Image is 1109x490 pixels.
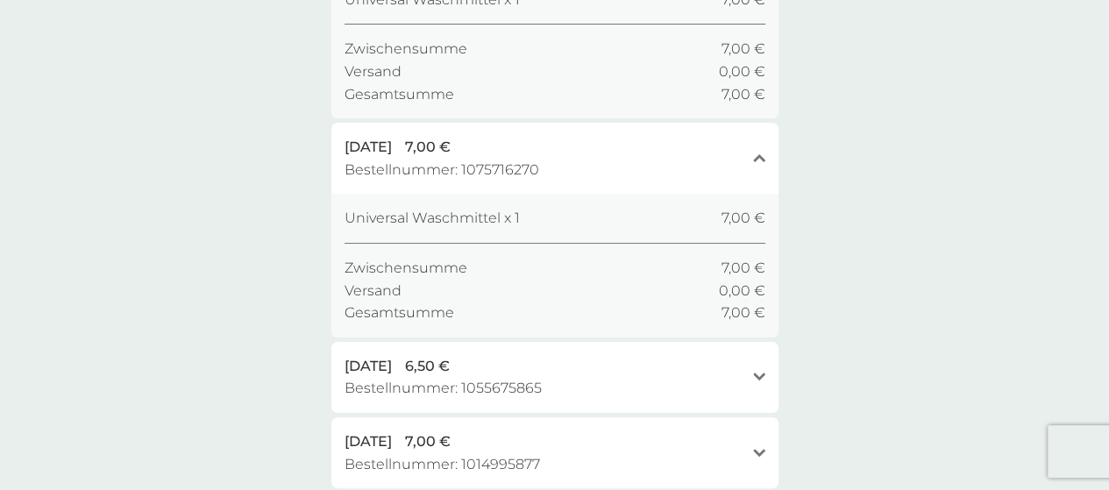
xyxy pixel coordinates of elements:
[345,377,542,400] span: Bestellnummer: 1055675865
[345,159,539,181] span: Bestellnummer: 1075716270
[345,430,392,453] span: [DATE]
[345,280,402,302] span: Versand
[405,430,451,453] span: 7,00 €
[719,280,765,302] span: 0,00 €
[345,302,454,324] span: Gesamtsumme
[345,136,392,159] span: [DATE]
[719,60,765,83] span: 0,00 €
[345,453,540,476] span: Bestellnummer: 1014995877
[345,83,454,106] span: Gesamtsumme
[345,38,467,60] span: Zwischensumme
[722,38,765,60] span: 7,00 €
[722,207,765,230] span: 7,00 €
[345,257,467,280] span: Zwischensumme
[722,257,765,280] span: 7,00 €
[345,60,402,83] span: Versand
[405,355,450,378] span: 6,50 €
[722,83,765,106] span: 7,00 €
[345,355,392,378] span: [DATE]
[345,207,520,230] span: Universal Waschmittel x 1
[405,136,451,159] span: 7,00 €
[722,302,765,324] span: 7,00 €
